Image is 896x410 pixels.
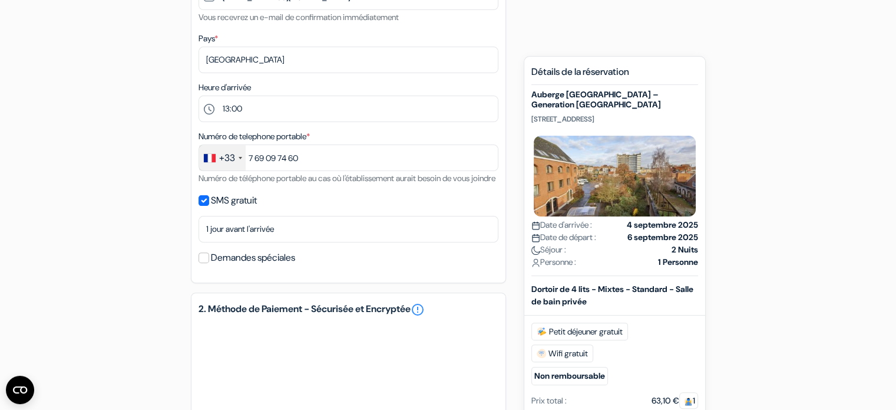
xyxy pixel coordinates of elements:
label: Numéro de telephone portable [199,130,310,143]
span: Petit déjeuner gratuit [531,323,628,340]
div: France: +33 [199,145,246,170]
small: Non remboursable [531,367,608,385]
span: Personne : [531,256,576,268]
div: Prix total : [531,395,567,407]
h5: Détails de la réservation [531,66,698,85]
p: [STREET_ADDRESS] [531,114,698,124]
label: SMS gratuit [211,192,257,209]
span: Date d'arrivée : [531,219,592,231]
img: user_icon.svg [531,258,540,267]
h5: 2. Méthode de Paiement - Sécurisée et Encryptée [199,303,498,317]
div: +33 [219,151,235,165]
label: Pays [199,32,218,45]
img: calendar.svg [531,221,540,230]
img: free_wifi.svg [537,349,546,358]
input: 6 12 34 56 78 [199,145,498,171]
img: calendar.svg [531,234,540,242]
img: moon.svg [531,246,540,255]
small: Vous recevrez un e-mail de confirmation immédiatement [199,12,399,22]
span: Date de départ : [531,231,596,244]
span: 1 [679,392,698,409]
button: Ouvrir le widget CMP [6,376,34,404]
strong: 4 septembre 2025 [627,219,698,231]
strong: 1 Personne [658,256,698,268]
span: Séjour : [531,244,566,256]
b: Dortoir de 4 lits - Mixtes - Standard - Salle de bain privée [531,284,693,307]
a: error_outline [411,303,425,317]
img: guest.svg [684,397,693,406]
label: Demandes spéciales [211,250,295,266]
strong: 2 Nuits [672,244,698,256]
strong: 6 septembre 2025 [627,231,698,244]
small: Numéro de téléphone portable au cas où l'établissement aurait besoin de vous joindre [199,173,495,183]
label: Heure d'arrivée [199,81,251,94]
div: 63,10 € [652,395,698,407]
h5: Auberge [GEOGRAPHIC_DATA] – Generation [GEOGRAPHIC_DATA] [531,90,698,110]
img: free_breakfast.svg [537,327,547,336]
span: Wifi gratuit [531,345,593,362]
